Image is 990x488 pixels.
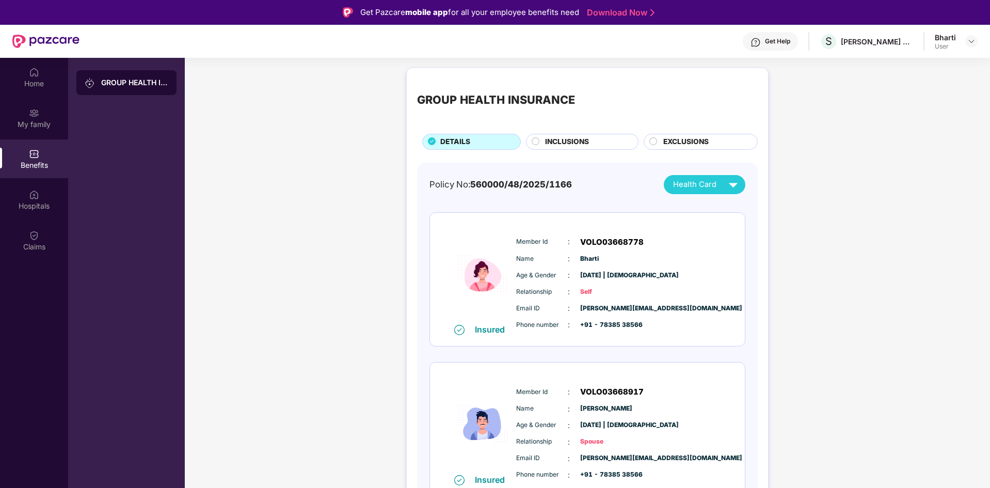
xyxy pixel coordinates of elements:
[12,35,79,48] img: New Pazcare Logo
[751,37,761,48] img: svg+xml;base64,PHN2ZyBpZD0iSGVscC0zMngzMiIgeG1sbnM9Imh0dHA6Ly93d3cudzMub3JnLzIwMDAvc3ZnIiB3aWR0aD...
[580,437,632,447] span: Spouse
[568,270,570,281] span: :
[452,373,514,474] img: icon
[101,77,168,88] div: GROUP HEALTH INSURANCE
[568,453,570,464] span: :
[470,179,572,190] span: 560000/48/2025/1166
[475,475,511,485] div: Insured
[516,420,568,430] span: Age & Gender
[580,236,644,248] span: VOLO03668778
[516,237,568,247] span: Member Id
[663,136,709,148] span: EXCLUSIONS
[664,175,745,194] button: Health Card
[516,287,568,297] span: Relationship
[29,149,39,159] img: svg+xml;base64,PHN2ZyBpZD0iQmVuZWZpdHMiIHhtbG5zPSJodHRwOi8vd3d3LnczLm9yZy8yMDAwL3N2ZyIgd2lkdGg9Ij...
[967,37,976,45] img: svg+xml;base64,PHN2ZyBpZD0iRHJvcGRvd24tMzJ4MzIiIHhtbG5zPSJodHRwOi8vd3d3LnczLm9yZy8yMDAwL3N2ZyIgd2...
[545,136,589,148] span: INCLUSIONS
[587,7,651,18] a: Download Now
[568,403,570,415] span: :
[29,67,39,77] img: svg+xml;base64,PHN2ZyBpZD0iSG9tZSIgeG1sbnM9Imh0dHA6Ly93d3cudzMub3JnLzIwMDAvc3ZnIiB3aWR0aD0iMjAiIG...
[454,475,465,485] img: svg+xml;base64,PHN2ZyB4bWxucz0iaHR0cDovL3d3dy53My5vcmcvMjAwMC9zdmciIHdpZHRoPSIxNiIgaGVpZ2h0PSIxNi...
[580,320,632,330] span: +91 - 78385 38566
[405,7,448,17] strong: mobile app
[580,420,632,430] span: [DATE] | [DEMOGRAPHIC_DATA]
[724,176,742,194] img: svg+xml;base64,PHN2ZyB4bWxucz0iaHR0cDovL3d3dy53My5vcmcvMjAwMC9zdmciIHZpZXdCb3g9IjAgMCAyNCAyNCIgd2...
[765,37,790,45] div: Get Help
[580,470,632,480] span: +91 - 78385 38566
[580,304,632,313] span: [PERSON_NAME][EMAIL_ADDRESS][DOMAIN_NAME]
[935,33,956,42] div: Bharti
[935,42,956,51] div: User
[343,7,353,18] img: Logo
[568,420,570,431] span: :
[673,179,716,191] span: Health Card
[452,224,514,324] img: icon
[568,319,570,330] span: :
[580,254,632,264] span: Bharti
[580,453,632,463] span: [PERSON_NAME][EMAIL_ADDRESS][DOMAIN_NAME]
[29,108,39,118] img: svg+xml;base64,PHN2ZyB3aWR0aD0iMjAiIGhlaWdodD0iMjAiIHZpZXdCb3g9IjAgMCAyMCAyMCIgZmlsbD0ibm9uZSIgeG...
[516,437,568,447] span: Relationship
[417,91,575,108] div: GROUP HEALTH INSURANCE
[516,254,568,264] span: Name
[516,304,568,313] span: Email ID
[360,6,579,19] div: Get Pazcare for all your employee benefits need
[568,436,570,448] span: :
[568,386,570,398] span: :
[568,303,570,314] span: :
[475,324,511,335] div: Insured
[568,236,570,247] span: :
[516,271,568,280] span: Age & Gender
[841,37,913,46] div: [PERSON_NAME] CONSULTANTS P LTD
[825,35,832,48] span: S
[650,7,654,18] img: Stroke
[29,230,39,241] img: svg+xml;base64,PHN2ZyBpZD0iQ2xhaW0iIHhtbG5zPSJodHRwOi8vd3d3LnczLm9yZy8yMDAwL3N2ZyIgd2lkdGg9IjIwIi...
[580,287,632,297] span: Self
[516,470,568,480] span: Phone number
[516,320,568,330] span: Phone number
[516,404,568,414] span: Name
[516,453,568,463] span: Email ID
[429,178,572,191] div: Policy No:
[29,190,39,200] img: svg+xml;base64,PHN2ZyBpZD0iSG9zcGl0YWxzIiB4bWxucz0iaHR0cDovL3d3dy53My5vcmcvMjAwMC9zdmciIHdpZHRoPS...
[568,286,570,297] span: :
[580,404,632,414] span: [PERSON_NAME]
[440,136,470,148] span: DETAILS
[454,325,465,335] img: svg+xml;base64,PHN2ZyB4bWxucz0iaHR0cDovL3d3dy53My5vcmcvMjAwMC9zdmciIHdpZHRoPSIxNiIgaGVpZ2h0PSIxNi...
[568,253,570,264] span: :
[580,271,632,280] span: [DATE] | [DEMOGRAPHIC_DATA]
[85,78,95,88] img: svg+xml;base64,PHN2ZyB3aWR0aD0iMjAiIGhlaWdodD0iMjAiIHZpZXdCb3g9IjAgMCAyMCAyMCIgZmlsbD0ibm9uZSIgeG...
[580,386,644,398] span: VOLO03668917
[568,469,570,481] span: :
[516,387,568,397] span: Member Id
